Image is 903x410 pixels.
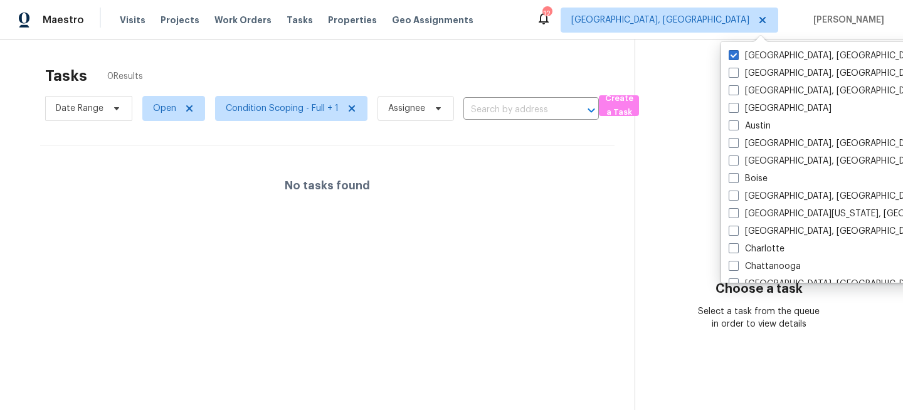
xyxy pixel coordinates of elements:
h3: Choose a task [716,283,803,295]
span: Assignee [388,102,425,115]
span: Create a Task [605,92,633,120]
span: Visits [120,14,145,26]
span: Projects [161,14,199,26]
h4: No tasks found [285,179,370,192]
span: Condition Scoping - Full + 1 [226,102,339,115]
label: Boise [729,172,768,185]
span: 0 Results [107,70,143,83]
span: Properties [328,14,377,26]
input: Search by address [463,100,564,120]
label: Chattanooga [729,260,801,273]
div: Select a task from the queue in order to view details [697,305,821,330]
button: Create a Task [599,95,639,116]
label: Charlotte [729,243,784,255]
span: Date Range [56,102,103,115]
h2: Tasks [45,70,87,82]
button: Open [583,102,600,119]
label: [GEOGRAPHIC_DATA] [729,102,832,115]
label: Austin [729,120,771,132]
span: Maestro [43,14,84,26]
span: Work Orders [214,14,272,26]
span: [PERSON_NAME] [808,14,884,26]
span: [GEOGRAPHIC_DATA], [GEOGRAPHIC_DATA] [571,14,749,26]
span: Tasks [287,16,313,24]
span: Open [153,102,176,115]
span: Geo Assignments [392,14,473,26]
div: 12 [542,8,551,20]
